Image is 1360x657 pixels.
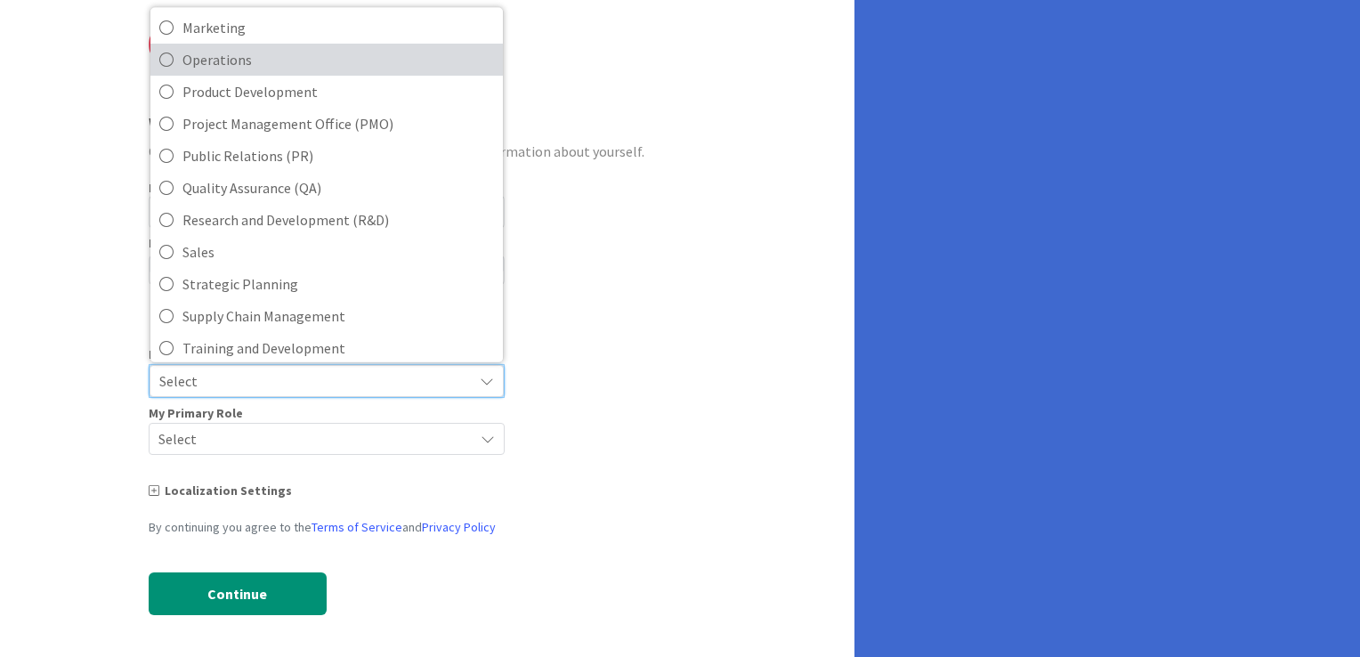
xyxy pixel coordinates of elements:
[150,235,503,267] a: Sales
[422,519,496,535] a: Privacy Policy
[150,171,503,203] a: Quality Assurance (QA)
[150,75,503,107] a: Product Development
[182,109,494,136] span: Project Management Office (PMO)
[182,302,494,328] span: Supply Chain Management
[182,77,494,104] span: Product Development
[159,369,464,393] span: Select
[149,518,505,537] div: By continuing you agree to the and
[182,142,494,168] span: Public Relations (PR)
[158,426,465,451] span: Select
[312,519,402,535] a: Terms of Service
[149,407,243,419] span: My Primary Role
[182,334,494,361] span: Training and Development
[150,331,503,363] a: Training and Development
[182,45,494,72] span: Operations
[182,206,494,232] span: Research and Development (R&D)
[182,238,494,264] span: Sales
[149,482,505,500] div: Localization Settings
[149,109,707,141] div: Welcome!
[150,267,503,299] a: Strategic Planning
[182,174,494,200] span: Quality Assurance (QA)
[182,13,494,40] span: Marketing
[149,180,213,196] label: First Name
[149,23,316,66] img: Kanban Zone
[150,299,503,331] a: Supply Chain Management
[149,237,207,249] label: Password
[150,11,503,43] a: Marketing
[182,270,494,296] span: Strategic Planning
[149,141,707,162] div: Create your account profile by providing a little more information about yourself.
[149,348,247,361] span: My Area of Focus
[150,139,503,171] a: Public Relations (PR)
[150,43,503,75] a: Operations
[149,572,327,615] button: Continue
[150,107,503,139] a: Project Management Office (PMO)
[150,203,503,235] a: Research and Development (R&D)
